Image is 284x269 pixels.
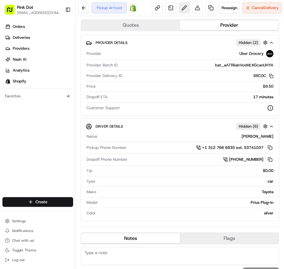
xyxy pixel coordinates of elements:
span: Tip [86,168,92,173]
span: Price [86,84,96,89]
span: Make [86,189,96,195]
button: Pink Dot [17,4,33,10]
span: Hidden ( 2 ) [239,40,258,45]
span: +1 312 766 6835 ext. 53741037 [202,145,263,150]
span: bat_aATRliabVceMLKGcanUHYA [215,62,273,68]
a: Analytics [2,66,76,75]
img: Shopify [129,4,137,12]
div: [PERSON_NAME] [100,134,273,139]
span: Nash AI [13,57,26,62]
div: silver [98,210,273,216]
a: [PHONE_NUMBER] [223,156,273,163]
button: Log out [2,256,73,264]
span: Reassign [221,5,237,11]
a: Shopify [2,76,76,86]
span: Driver Details [96,124,123,129]
span: Cancel Delivery [252,5,279,11]
button: Hidden (6) [236,123,269,130]
span: Chat with us! [12,238,34,243]
button: Pink Dot[EMAIL_ADDRESS][DOMAIN_NAME] [2,2,63,17]
button: Notifications [2,227,73,235]
span: Log out [12,257,25,262]
span: Providers [13,46,29,51]
span: Model [86,200,97,205]
button: Toggle Theme [2,246,73,254]
div: Prius Plug-in [100,200,273,205]
button: Provider [180,20,279,30]
span: Provider Delivery ID [86,73,122,79]
div: Favorites [2,91,73,101]
span: Deliveries [13,35,30,40]
span: Customer Support [86,105,120,111]
span: [PHONE_NUMBER] [229,157,263,162]
button: [EMAIL_ADDRESS][DOMAIN_NAME] [17,10,60,15]
div: Toyota [99,189,273,195]
span: Pickup Phone Number [86,145,127,150]
div: $0.00 [95,168,273,173]
a: Deliveries [2,33,76,42]
a: +1 312 766 6835 ext. 53741037 [196,144,273,151]
button: Hidden (2) [236,39,269,46]
button: Create [2,197,73,207]
span: Orders [13,24,25,29]
button: Reassign [219,2,240,13]
a: Nash AI [2,55,76,64]
span: Notifications [12,228,33,233]
button: 88C0C [253,73,273,79]
button: Flags [180,234,279,243]
button: Notes [81,234,180,243]
span: Toggle Theme [12,248,36,253]
span: Pylon [60,33,73,38]
div: 17 minutes [110,94,273,100]
button: CancelDelivery [242,2,282,13]
a: Powered byPylon [43,33,73,38]
a: Shopify [128,3,138,13]
span: Provider Batch ID [86,62,118,68]
span: Settings [12,219,26,224]
div: car [98,179,273,184]
a: Orders [2,22,76,32]
button: Provider DetailsHidden (2) [86,38,274,48]
span: Color [86,210,96,216]
span: Uber Grocery [239,51,264,56]
button: Chat with us! [2,236,73,245]
span: Provider [86,51,101,56]
span: Hidden ( 6 ) [239,124,258,129]
span: Type [86,179,95,184]
span: Shopify [13,79,26,84]
img: uber-new-logo.jpeg [266,50,273,57]
a: Providers [2,44,76,53]
button: Quotes [81,20,180,30]
button: Settings [2,217,73,225]
button: Driver DetailsHidden (6) [86,121,274,131]
span: Provider Details [96,40,127,45]
span: Analytics [13,68,29,73]
span: Name [86,134,97,139]
span: Dropoff Phone Number [86,157,127,162]
span: Create [35,199,47,205]
img: Shopify logo [5,79,10,84]
span: Dropoff ETA [86,94,108,100]
span: $9.50 [263,84,273,89]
